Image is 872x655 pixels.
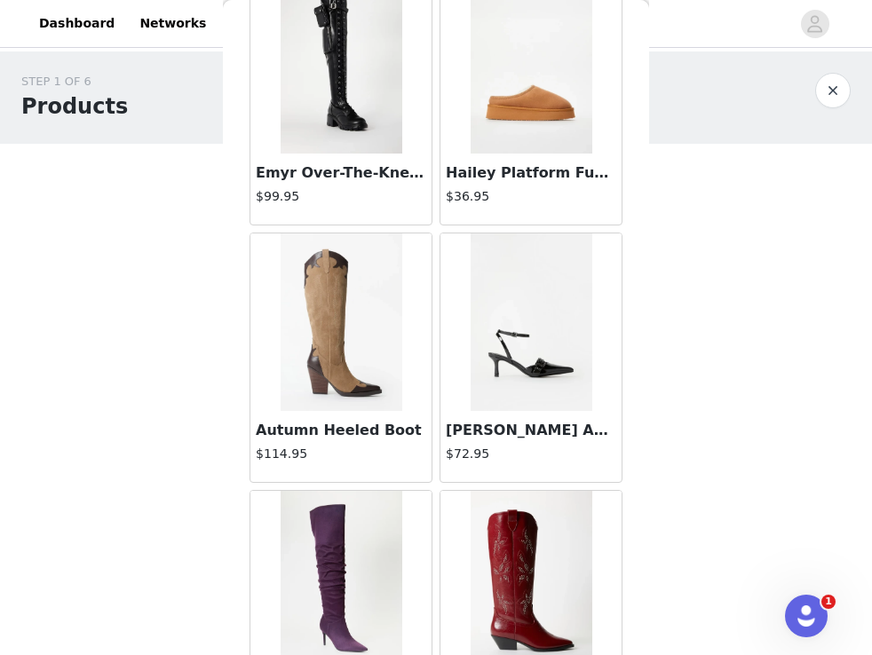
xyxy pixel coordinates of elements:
[806,10,823,38] div: avatar
[21,91,128,122] h1: Products
[821,595,836,609] span: 1
[446,162,616,184] h3: Hailey Platform Fuzzie
[256,445,426,463] h4: $114.95
[281,233,402,411] img: Autumn Heeled Boot
[129,4,217,43] a: Networks
[256,162,426,184] h3: Emyr Over-The-Knee Boot
[256,187,426,206] h4: $99.95
[471,233,592,411] img: Blakely Ankle Strap Pump
[446,187,616,206] h4: $36.95
[21,73,128,91] div: STEP 1 OF 6
[446,420,616,441] h3: [PERSON_NAME] Ankle Strap Pump
[28,4,125,43] a: Dashboard
[256,420,426,441] h3: Autumn Heeled Boot
[446,445,616,463] h4: $72.95
[785,595,828,637] iframe: Intercom live chat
